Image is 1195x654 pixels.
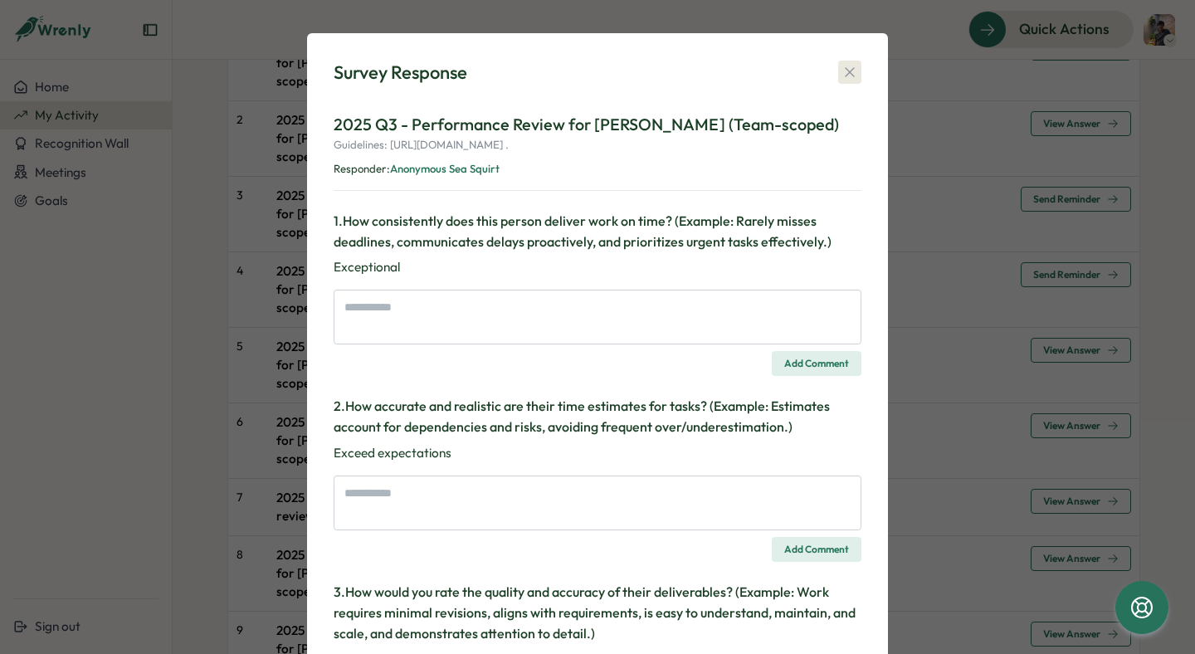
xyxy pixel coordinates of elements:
p: 2025 Q3 - Performance Review for [PERSON_NAME] (Team-scoped) [334,112,861,138]
p: Exceed expectations [334,444,861,462]
button: Add Comment [772,537,861,562]
p: Guidelines: [URL][DOMAIN_NAME] . [334,138,861,159]
h3: 3 . How would you rate the quality and accuracy of their deliverables? (Example: Work requires mi... [334,582,861,643]
h3: 1 . How consistently does this person deliver work on time? (Example: Rarely misses deadlines, co... [334,211,861,252]
span: Responder: [334,162,390,175]
button: Add Comment [772,351,861,376]
span: Add Comment [784,352,849,375]
p: Exceptional [334,258,861,276]
h3: 2 . How accurate and realistic are their time estimates for tasks? (Example: Estimates account fo... [334,396,861,437]
span: Anonymous Sea Squirt [390,162,500,175]
div: Survey Response [334,60,467,85]
span: Add Comment [784,538,849,561]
